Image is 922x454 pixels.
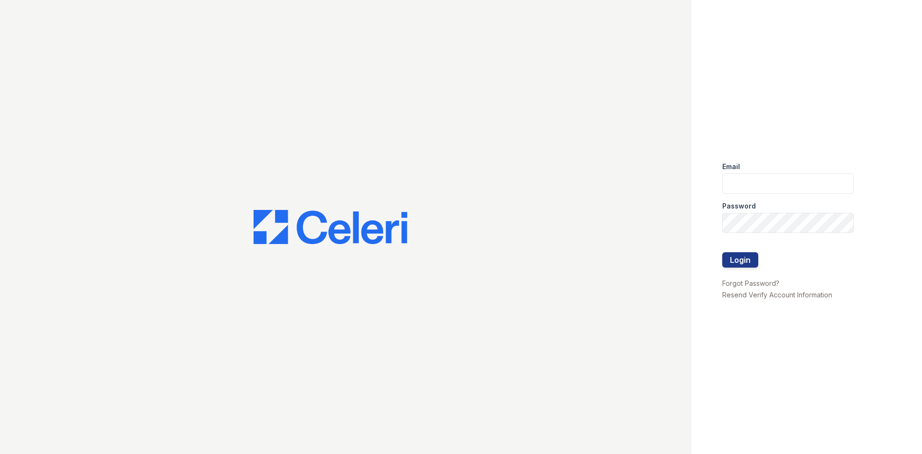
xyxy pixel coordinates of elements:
[722,201,756,211] label: Password
[254,210,407,245] img: CE_Logo_Blue-a8612792a0a2168367f1c8372b55b34899dd931a85d93a1a3d3e32e68fde9ad4.png
[722,279,779,287] a: Forgot Password?
[722,291,832,299] a: Resend Verify Account Information
[722,162,740,172] label: Email
[722,252,758,268] button: Login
